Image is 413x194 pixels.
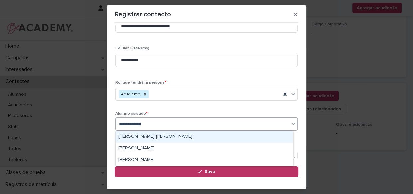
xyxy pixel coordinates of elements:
div: Ricardo Jaramillo Gutierrez [116,154,293,166]
div: Acudiente [119,90,141,99]
div: Ricardo Jaramillo Gutierrez [116,143,293,154]
span: Alumno asistido [115,112,148,116]
span: Rol que tendrá la persona [115,81,166,85]
span: Save [205,169,215,174]
p: Registrar contacto [115,10,171,18]
button: Save [115,166,298,177]
span: Celular 1 (tel/sms) [115,46,149,50]
div: Dulce Maria Jaramillo Gutierrez [116,131,293,143]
